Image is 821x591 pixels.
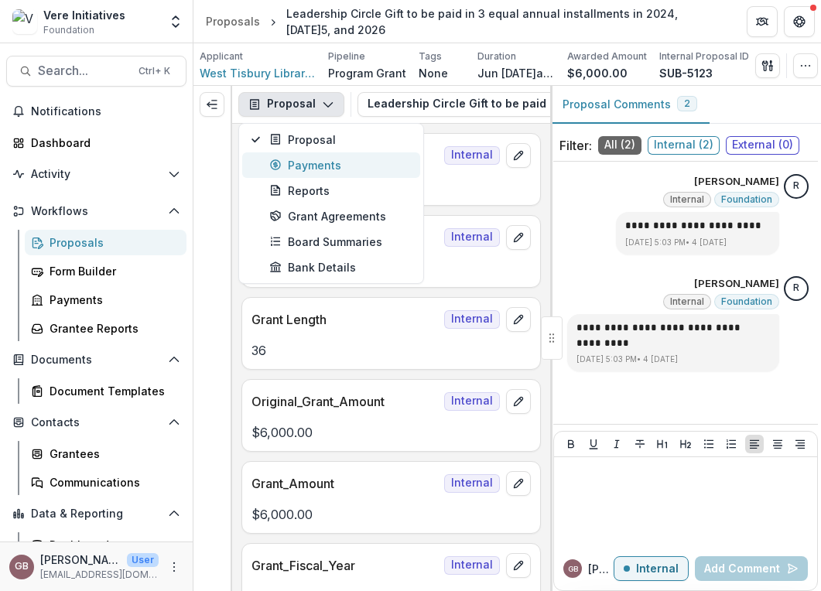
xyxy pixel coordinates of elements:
[6,162,186,186] button: Open Activity
[251,341,531,360] p: 36
[6,410,186,435] button: Open Contacts
[25,441,186,466] a: Grantees
[745,435,764,453] button: Align Left
[444,146,500,165] span: Internal
[251,505,531,524] p: $6,000.00
[31,416,162,429] span: Contacts
[50,446,174,462] div: Grantees
[31,205,162,218] span: Workflows
[135,63,173,80] div: Ctrl + K
[562,435,580,453] button: Bold
[576,354,770,365] p: [DATE] 5:03 PM • 4 [DATE]
[200,2,728,41] nav: breadcrumb
[747,6,778,37] button: Partners
[550,86,710,124] button: Proposal Comments
[43,23,94,37] span: Foundation
[506,225,531,250] button: edit
[559,136,592,155] p: Filter:
[50,320,174,336] div: Grantee Reports
[653,435,672,453] button: Heading 1
[50,383,174,399] div: Document Templates
[251,423,531,442] p: $6,000.00
[588,561,614,577] p: [PERSON_NAME]
[31,135,174,151] div: Dashboard
[636,562,679,576] p: Internal
[269,259,411,275] div: Bank Details
[784,6,815,37] button: Get Help
[200,50,243,63] p: Applicant
[477,50,516,63] p: Duration
[791,435,809,453] button: Align Right
[506,471,531,496] button: edit
[15,562,29,572] div: Grace Brown
[328,50,365,63] p: Pipeline
[6,99,186,124] button: Notifications
[584,435,603,453] button: Underline
[25,532,186,558] a: Dashboard
[568,565,578,572] div: Grace Brown
[6,199,186,224] button: Open Workflows
[38,63,129,78] span: Search...
[25,470,186,495] a: Communications
[25,316,186,341] a: Grantee Reports
[200,92,224,117] button: Expand left
[506,307,531,332] button: edit
[269,157,411,173] div: Payments
[444,310,500,329] span: Internal
[444,228,500,247] span: Internal
[477,65,555,81] p: Jun [DATE]ay [DATE]
[31,105,180,118] span: Notifications
[238,92,344,117] button: Proposal
[694,174,779,190] p: [PERSON_NAME]
[700,435,718,453] button: Bullet List
[444,392,500,411] span: Internal
[6,501,186,526] button: Open Data & Reporting
[200,10,266,32] a: Proposals
[269,208,411,224] div: Grant Agreements
[614,556,689,581] button: Internal
[269,132,411,148] div: Proposal
[251,556,438,575] p: Grant_Fiscal_Year
[200,65,316,81] a: West Tisbury Library Foundation, Inc.
[6,347,186,372] button: Open Documents
[328,65,406,81] p: Program Grant
[419,65,448,81] p: None
[269,234,411,250] div: Board Summaries
[793,181,799,191] div: Raj
[269,183,411,199] div: Reports
[444,556,500,575] span: Internal
[694,276,779,292] p: [PERSON_NAME]
[659,65,713,81] p: SUB-5123
[607,435,626,453] button: Italicize
[165,6,186,37] button: Open entity switcher
[631,435,649,453] button: Strike
[43,7,125,23] div: Vere Initiatives
[419,50,442,63] p: Tags
[695,556,808,581] button: Add Comment
[670,296,704,307] span: Internal
[206,13,260,29] div: Proposals
[50,263,174,279] div: Form Builder
[251,392,438,411] p: Original_Grant_Amount
[25,258,186,284] a: Form Builder
[506,389,531,414] button: edit
[251,310,438,329] p: Grant Length
[722,435,741,453] button: Ordered List
[676,435,695,453] button: Heading 2
[25,378,186,404] a: Document Templates
[721,194,772,205] span: Foundation
[567,50,647,63] p: Awarded Amount
[25,230,186,255] a: Proposals
[12,9,37,34] img: Vere Initiatives
[31,168,162,181] span: Activity
[598,136,641,155] span: All ( 2 )
[684,98,690,109] span: 2
[567,65,628,81] p: $6,000.00
[31,507,162,521] span: Data & Reporting
[648,136,720,155] span: Internal ( 2 )
[50,292,174,308] div: Payments
[31,354,162,367] span: Documents
[50,537,174,553] div: Dashboard
[670,194,704,205] span: Internal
